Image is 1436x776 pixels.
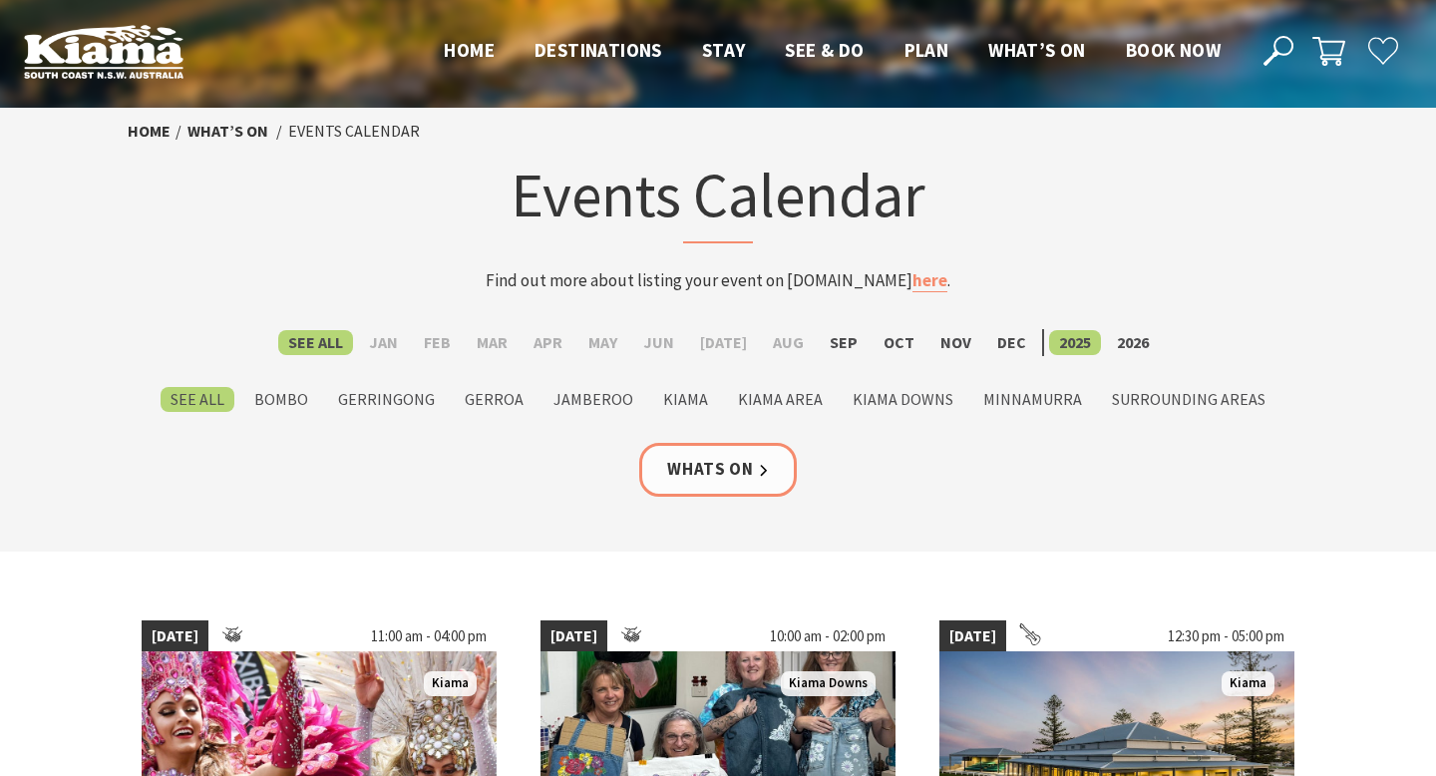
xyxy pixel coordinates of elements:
[728,387,833,412] label: Kiama Area
[414,330,461,355] label: Feb
[1126,38,1221,62] span: Book now
[930,330,981,355] label: Nov
[1049,330,1101,355] label: 2025
[874,330,924,355] label: Oct
[653,387,718,412] label: Kiama
[540,620,607,652] span: [DATE]
[690,330,757,355] label: [DATE]
[359,330,408,355] label: Jan
[278,330,353,355] label: See All
[843,387,963,412] label: Kiama Downs
[24,24,183,79] img: Kiama Logo
[444,38,495,62] span: Home
[939,620,1006,652] span: [DATE]
[142,620,208,652] span: [DATE]
[161,387,234,412] label: See All
[187,121,268,142] a: What’s On
[467,330,518,355] label: Mar
[1107,330,1159,355] label: 2026
[578,330,627,355] label: May
[424,35,1241,68] nav: Main Menu
[1222,671,1274,696] span: Kiama
[988,38,1086,62] span: What’s On
[820,330,868,355] label: Sep
[912,269,947,292] a: here
[543,387,643,412] label: Jamberoo
[904,38,949,62] span: Plan
[785,38,864,62] span: See & Do
[763,330,814,355] label: Aug
[1158,620,1294,652] span: 12:30 pm - 05:00 pm
[524,330,572,355] label: Apr
[361,620,497,652] span: 11:00 am - 04:00 pm
[633,330,684,355] label: Jun
[288,119,420,145] li: Events Calendar
[781,671,876,696] span: Kiama Downs
[327,267,1109,294] p: Find out more about listing your event on [DOMAIN_NAME] .
[328,387,445,412] label: Gerringong
[424,671,477,696] span: Kiama
[455,387,534,412] label: Gerroa
[128,121,171,142] a: Home
[639,443,797,496] a: Whats On
[535,38,662,62] span: Destinations
[244,387,318,412] label: Bombo
[987,330,1036,355] label: Dec
[760,620,896,652] span: 10:00 am - 02:00 pm
[973,387,1092,412] label: Minnamurra
[702,38,746,62] span: Stay
[1102,387,1275,412] label: Surrounding Areas
[327,155,1109,243] h1: Events Calendar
